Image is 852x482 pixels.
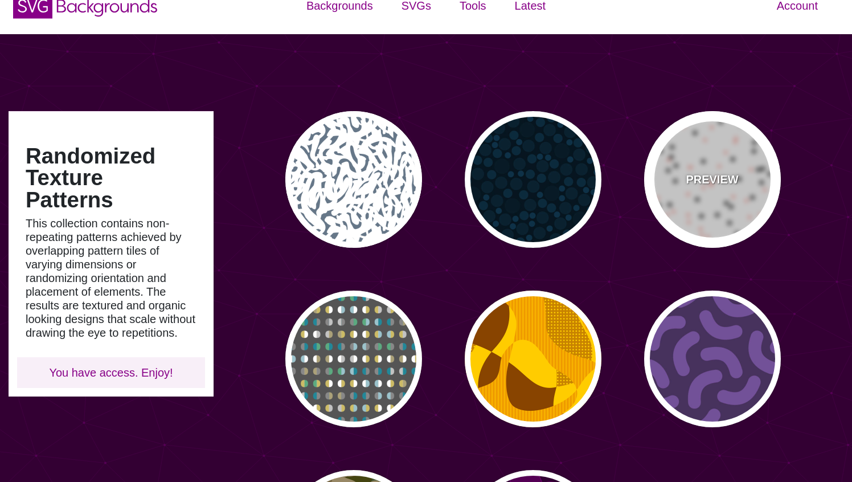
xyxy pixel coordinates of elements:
[465,111,601,248] button: navy blue bubbles fill background
[26,145,196,211] h1: Randomized Texture Patterns
[26,366,196,379] p: You have access. Enjoy!
[26,217,196,340] p: This collection contains non-repeating patterns achieved by overlapping pattern tiles of varying ...
[465,291,601,427] button: simple patterns fill weird blob shapes in brown and yellow
[644,291,781,427] button: purple brain like organic pattern
[285,291,422,427] button: grid of mismatching half-circle pair
[686,171,738,188] p: PREVIEW
[644,111,781,248] button: PREVIEWblack and red spatter drops on white
[285,111,422,248] button: gray texture pattern on white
